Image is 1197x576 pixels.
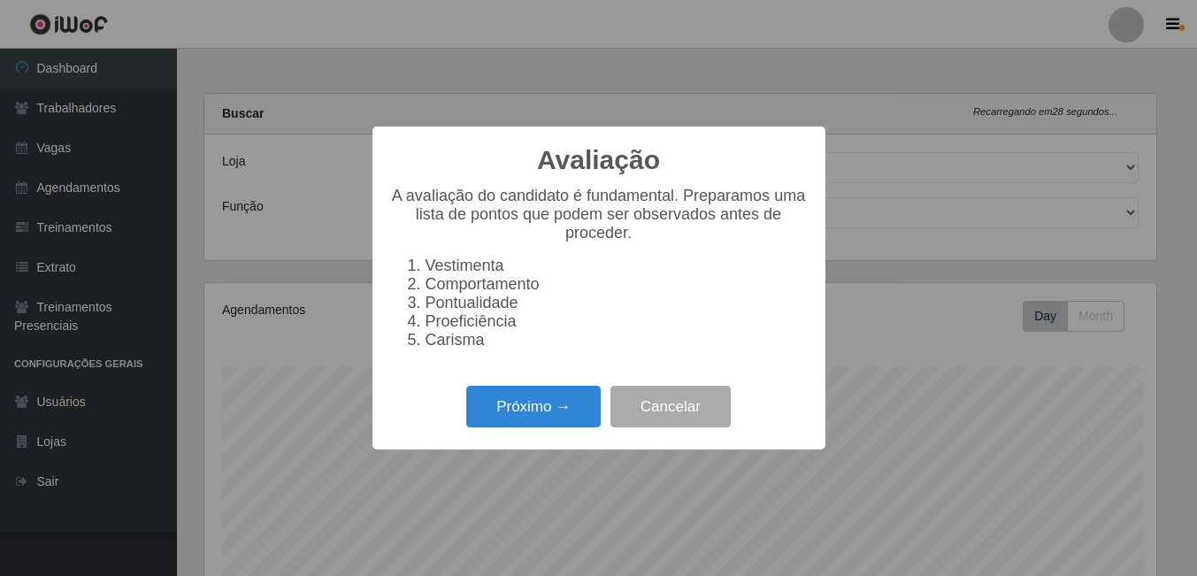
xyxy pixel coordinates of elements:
li: Comportamento [426,275,808,294]
button: Próximo → [466,386,601,427]
button: Cancelar [610,386,731,427]
li: Carisma [426,331,808,349]
h2: Avaliação [537,144,660,176]
li: Proeficiência [426,312,808,331]
li: Pontualidade [426,294,808,312]
li: Vestimenta [426,257,808,275]
p: A avaliação do candidato é fundamental. Preparamos uma lista de pontos que podem ser observados a... [390,187,808,242]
